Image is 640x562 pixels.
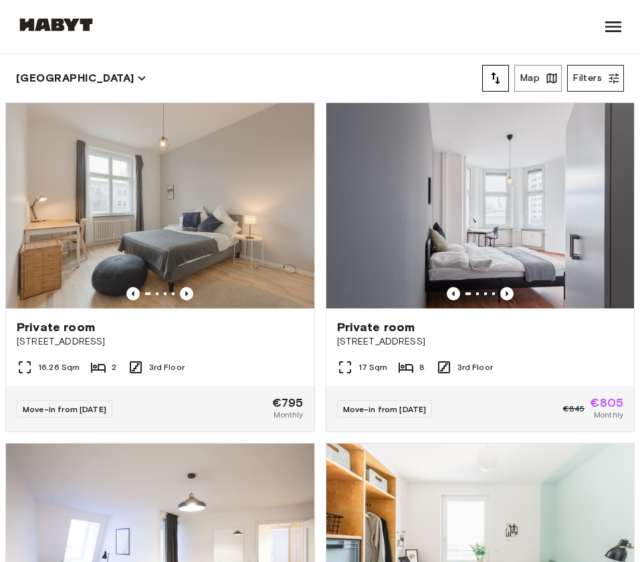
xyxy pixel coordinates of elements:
[326,102,635,432] a: Marketing picture of unit DE-01-047-05HPrevious imagePrevious imagePrivate room[STREET_ADDRESS]17...
[594,409,623,421] span: Monthly
[272,397,304,409] span: €795
[6,103,314,308] img: Marketing picture of unit DE-01-078-004-02H
[16,69,146,88] button: [GEOGRAPHIC_DATA]
[358,361,388,373] span: 17 Sqm
[343,404,427,414] span: Move-in from [DATE]
[482,65,509,92] button: tune
[567,65,624,92] button: Filters
[447,287,460,300] button: Previous image
[457,361,493,373] span: 3rd Floor
[274,409,303,421] span: Monthly
[16,18,96,31] img: Habyt
[126,287,140,300] button: Previous image
[23,404,106,414] span: Move-in from [DATE]
[17,335,304,349] span: [STREET_ADDRESS]
[590,397,623,409] span: €805
[419,361,425,373] span: 8
[149,361,185,373] span: 3rd Floor
[5,102,315,432] a: Marketing picture of unit DE-01-078-004-02HPrevious imagePrevious imagePrivate room[STREET_ADDRES...
[563,403,585,415] span: €845
[326,103,635,308] img: Marketing picture of unit DE-01-047-05H
[17,319,95,335] span: Private room
[180,287,193,300] button: Previous image
[337,335,624,349] span: [STREET_ADDRESS]
[337,319,415,335] span: Private room
[514,65,562,92] button: Map
[112,361,116,373] span: 2
[38,361,80,373] span: 16.26 Sqm
[500,287,514,300] button: Previous image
